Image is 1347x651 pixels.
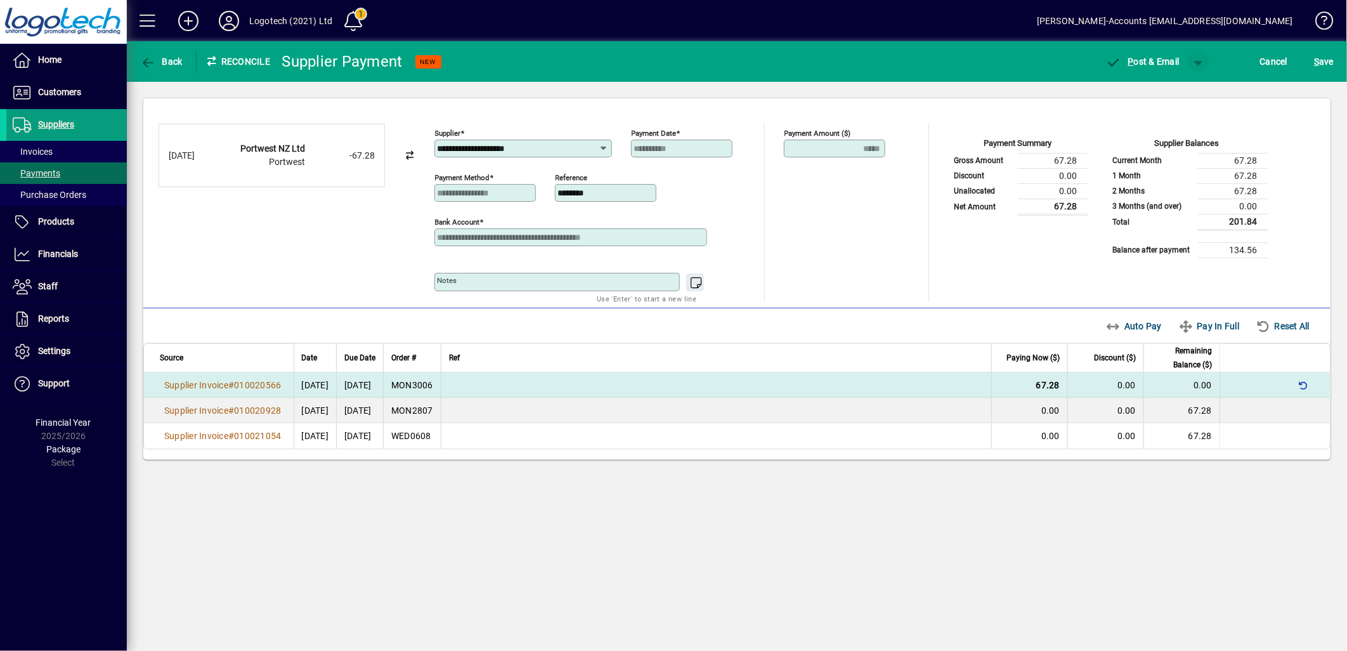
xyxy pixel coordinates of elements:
span: # [228,405,234,416]
a: Settings [6,336,127,367]
button: Back [137,50,186,73]
span: Staff [38,281,58,291]
td: Discount [948,168,1018,183]
span: Order # [391,351,416,365]
a: Purchase Orders [6,184,127,206]
app-page-summary-card: Payment Summary [948,124,1088,216]
span: 0.00 [1041,431,1060,441]
div: Supplier Balances [1107,137,1268,153]
span: 67.28 [1188,405,1212,416]
span: Financial Year [36,418,91,428]
span: Settings [38,346,70,356]
span: 67.28 [1036,380,1060,390]
button: Profile [209,10,249,32]
span: Back [140,56,183,67]
span: Auto Pay [1106,316,1162,336]
a: Customers [6,77,127,109]
mat-label: Payment Amount ($) [784,129,851,138]
div: [PERSON_NAME]-Accounts [EMAIL_ADDRESS][DOMAIN_NAME] [1037,11,1293,31]
mat-label: Payment method [435,173,490,182]
a: Supplier Invoice#010020566 [160,378,286,392]
span: Portwest [269,157,305,167]
td: 67.28 [1198,168,1268,183]
span: Due Date [344,351,375,365]
td: Gross Amount [948,153,1018,168]
td: Net Amount [948,199,1018,214]
button: Auto Pay [1101,315,1168,338]
a: Staff [6,271,127,303]
button: Reset All [1251,315,1315,338]
td: [DATE] [336,398,383,423]
span: Purchase Orders [13,190,86,200]
span: Customers [38,87,81,97]
span: S [1314,56,1319,67]
span: Supplier Invoice [164,431,228,441]
td: Unallocated [948,183,1018,199]
a: Financials [6,239,127,270]
button: Cancel [1257,50,1291,73]
td: Total [1107,214,1198,230]
div: Logotech (2021) Ltd [249,11,332,31]
mat-label: Supplier [435,129,461,138]
span: 0.00 [1117,431,1136,441]
span: Support [38,378,70,388]
a: Support [6,368,127,400]
a: Products [6,206,127,238]
div: Reconcile [197,51,273,72]
span: Paying Now ($) [1006,351,1060,365]
app-page-header-button: Back [127,50,197,73]
span: 67.28 [1188,431,1212,441]
span: Date [302,351,318,365]
span: [DATE] [302,380,329,390]
span: Discount ($) [1094,351,1136,365]
span: [DATE] [302,431,329,441]
span: Supplier Invoice [164,380,228,390]
span: # [228,380,234,390]
span: Products [38,216,74,227]
span: Cancel [1260,51,1288,72]
td: 67.28 [1198,153,1268,168]
span: [DATE] [302,405,329,416]
span: 0.00 [1041,405,1060,416]
span: NEW [420,58,436,66]
span: Source [160,351,183,365]
a: Invoices [6,141,127,162]
mat-label: Reference [556,173,588,182]
a: Supplier Invoice#010020928 [160,404,286,418]
td: 67.28 [1018,153,1088,168]
span: 010021054 [234,431,281,441]
td: 2 Months [1107,183,1198,199]
strong: Portwest NZ Ltd [240,143,305,154]
td: Balance after payment [1107,242,1198,258]
td: 1 Month [1107,168,1198,183]
span: ave [1314,51,1334,72]
td: [DATE] [336,423,383,449]
span: 010020928 [234,405,281,416]
td: 3 Months (and over) [1107,199,1198,214]
button: Save [1311,50,1337,73]
td: WED0608 [383,423,441,449]
a: Reports [6,303,127,335]
a: Supplier Invoice#010021054 [160,429,286,443]
td: Current Month [1107,153,1198,168]
span: Invoices [13,147,53,157]
td: MON3006 [383,372,441,398]
td: 0.00 [1018,183,1088,199]
span: Ref [449,351,460,365]
mat-label: Bank Account [435,218,480,227]
span: 0.00 [1117,405,1136,416]
a: Home [6,44,127,76]
span: Remaining Balance ($) [1152,344,1212,372]
span: 0.00 [1117,380,1136,390]
div: Supplier Payment [282,51,403,72]
span: Reset All [1256,316,1310,336]
a: Knowledge Base [1306,3,1331,44]
span: Package [46,444,81,454]
td: 67.28 [1198,183,1268,199]
span: 0.00 [1194,380,1212,390]
a: Payments [6,162,127,184]
div: [DATE] [169,149,219,162]
td: 0.00 [1198,199,1268,214]
div: Payment Summary [948,137,1088,153]
mat-hint: Use 'Enter' to start a new line [597,291,696,306]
